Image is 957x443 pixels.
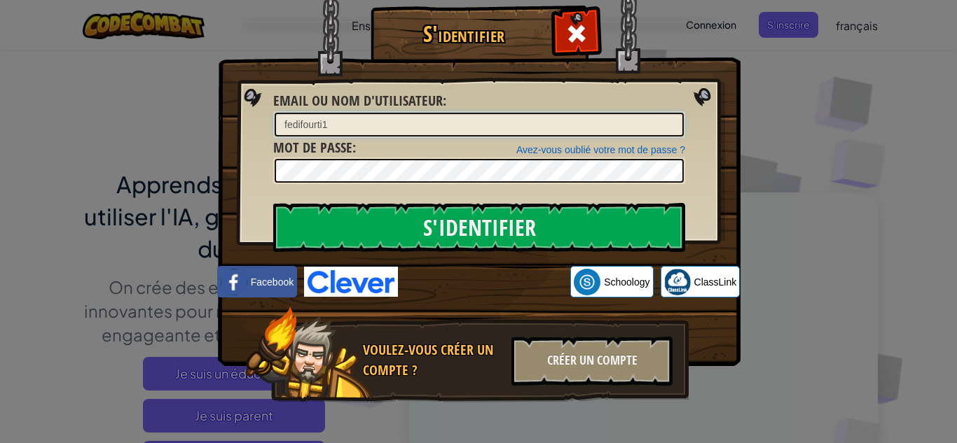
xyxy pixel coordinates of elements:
img: classlink-logo-small.png [664,269,691,295]
img: clever-logo-blue.png [304,267,398,297]
label: : [273,91,446,111]
iframe: Bouton "Se connecter avec Google" [398,267,570,297]
span: Email ou nom d'utilisateur [273,91,443,110]
span: Schoology [604,275,649,289]
input: S'identifier [273,203,685,252]
label: : [273,138,356,158]
span: Facebook [251,275,294,289]
img: schoology.png [574,269,600,295]
div: Voulez-vous créer un compte ? [363,340,503,380]
span: Mot de passe [273,138,352,157]
a: Avez-vous oublié votre mot de passe ? [516,144,685,155]
span: ClassLink [694,275,737,289]
h1: S'identifier [374,22,553,46]
img: facebook_small.png [221,269,247,295]
div: Créer un compte [511,337,673,386]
